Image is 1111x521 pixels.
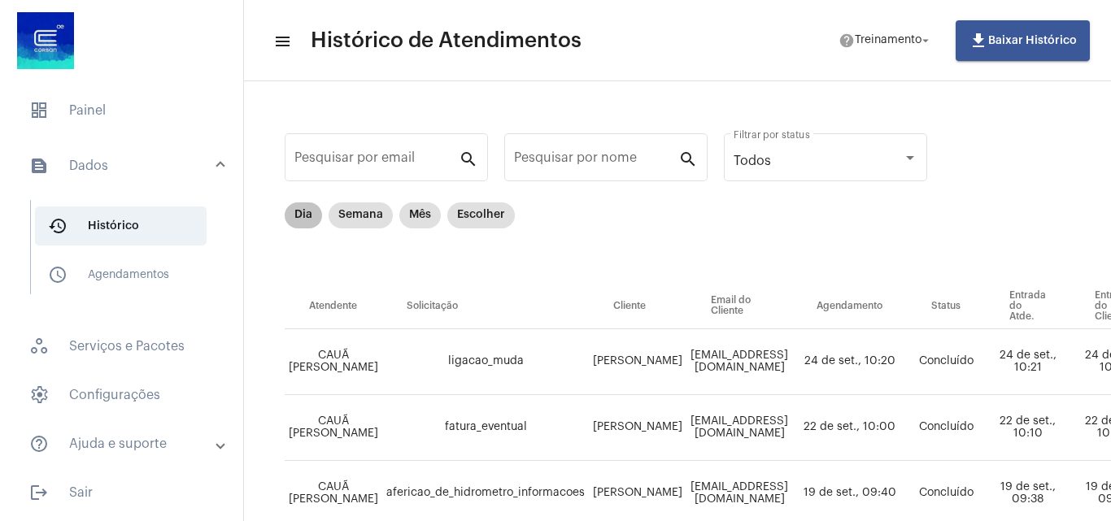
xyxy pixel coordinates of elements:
mat-icon: sidenav icon [48,216,68,236]
mat-icon: arrow_drop_down [918,33,933,48]
mat-panel-title: Dados [29,156,217,176]
td: [PERSON_NAME] [589,329,686,395]
mat-expansion-panel-header: sidenav iconAjuda e suporte [10,424,243,463]
td: 22 de set., 10:10 [985,395,1070,461]
td: 22 de set., 10:00 [792,395,907,461]
mat-icon: sidenav icon [273,32,290,51]
span: Sair [16,473,227,512]
mat-expansion-panel-header: sidenav iconDados [10,140,243,192]
mat-icon: sidenav icon [29,156,49,176]
td: [EMAIL_ADDRESS][DOMAIN_NAME] [686,329,792,395]
mat-icon: help [839,33,855,49]
mat-icon: search [459,149,478,168]
th: Email do Cliente [686,284,792,329]
span: Treinamento [855,35,921,46]
th: Status [907,284,985,329]
span: fatura_eventual [445,421,527,432]
th: Cliente [589,284,686,329]
td: Concluído [907,395,985,461]
mat-chip: Dia [285,202,322,228]
button: Baixar Histórico [956,20,1090,61]
mat-icon: sidenav icon [29,434,49,454]
span: Todos [734,154,771,167]
td: CAUÃ [PERSON_NAME] [285,329,382,395]
span: Baixar Histórico [969,35,1077,46]
span: Agendamentos [35,255,207,294]
button: Treinamento [829,24,943,57]
mat-icon: sidenav icon [29,483,49,502]
input: Pesquisar por email [294,154,459,168]
span: sidenav icon [29,336,49,356]
td: [PERSON_NAME] [589,395,686,461]
img: d4669ae0-8c07-2337-4f67-34b0df7f5ae4.jpeg [13,8,78,73]
mat-icon: sidenav icon [48,265,68,284]
th: Entrada do Atde. [985,284,1070,329]
mat-chip: Mês [399,202,441,228]
td: Concluído [907,329,985,395]
th: Agendamento [792,284,907,329]
div: sidenav iconDados [10,192,243,317]
td: [EMAIL_ADDRESS][DOMAIN_NAME] [686,395,792,461]
span: sidenav icon [29,101,49,120]
span: afericao_de_hidrometro_informacoes [386,487,585,498]
span: Histórico de Atendimentos [311,28,582,54]
span: Configurações [16,376,227,415]
mat-icon: file_download [969,31,988,50]
span: sidenav icon [29,385,49,405]
td: CAUÃ [PERSON_NAME] [285,395,382,461]
th: Solicitação [382,284,589,329]
span: Serviços e Pacotes [16,327,227,366]
mat-chip: Escolher [447,202,515,228]
mat-panel-title: Ajuda e suporte [29,434,217,454]
th: Atendente [285,284,382,329]
mat-chip: Semana [329,202,393,228]
span: Histórico [35,206,207,245]
td: 24 de set., 10:20 [792,329,907,395]
input: Pesquisar por nome [514,154,678,168]
span: Painel [16,91,227,130]
mat-icon: search [678,149,698,168]
td: 24 de set., 10:21 [985,329,1070,395]
span: ligacao_muda [448,355,524,367]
